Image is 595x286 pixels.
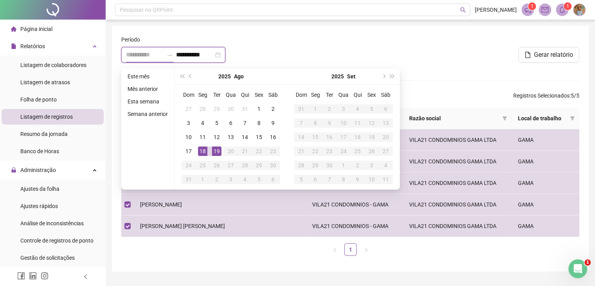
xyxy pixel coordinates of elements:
[240,118,250,128] div: 7
[339,118,348,128] div: 10
[381,175,390,184] div: 11
[524,6,531,13] span: notification
[20,26,52,32] span: Página inicial
[297,104,306,114] div: 31
[294,102,308,116] td: 2025-08-31
[322,88,336,102] th: Ter
[266,172,280,186] td: 2025-09-06
[351,116,365,130] td: 2025-09-11
[268,104,278,114] div: 2
[20,131,68,137] span: Resumo da jornada
[121,35,140,44] span: Período
[234,69,244,84] button: month panel
[322,144,336,158] td: 2025-09-23
[513,91,579,104] span: : 5 / 5
[252,130,266,144] td: 2025-08-15
[266,144,280,158] td: 2025-08-23
[325,161,334,170] div: 30
[308,144,322,158] td: 2025-09-22
[311,161,320,170] div: 29
[212,175,221,184] div: 2
[360,243,372,256] li: Próxima página
[460,7,466,13] span: search
[322,116,336,130] td: 2025-09-09
[266,102,280,116] td: 2025-08-02
[367,161,376,170] div: 3
[379,116,393,130] td: 2025-09-13
[198,118,207,128] div: 4
[11,43,16,49] span: file
[333,248,337,252] span: left
[124,72,171,81] li: Este mês
[336,102,351,116] td: 2025-09-03
[20,167,56,173] span: Administração
[541,6,548,13] span: mail
[182,88,196,102] th: Dom
[212,147,221,156] div: 19
[351,158,365,172] td: 2025-10-02
[570,116,575,121] span: filter
[294,130,308,144] td: 2025-09-14
[311,118,320,128] div: 8
[20,114,73,120] span: Listagem de registros
[512,172,579,194] td: GAMA
[564,2,572,10] sup: 1
[518,47,579,63] button: Gerar relatório
[182,102,196,116] td: 2025-07-27
[360,243,372,256] button: right
[186,69,195,84] button: prev-year
[224,158,238,172] td: 2025-08-27
[308,172,322,186] td: 2025-10-06
[308,102,322,116] td: 2025-09-01
[238,102,252,116] td: 2025-07-31
[182,158,196,172] td: 2025-08-24
[196,88,210,102] th: Seg
[325,147,334,156] div: 23
[297,161,306,170] div: 28
[224,144,238,158] td: 2025-08-20
[353,175,362,184] div: 9
[182,172,196,186] td: 2025-08-31
[403,215,512,237] td: VILA21 CONDOMINIOS GAMA LTDA
[351,172,365,186] td: 2025-10-09
[210,158,224,172] td: 2025-08-26
[196,130,210,144] td: 2025-08-11
[252,116,266,130] td: 2025-08-08
[528,2,536,10] sup: 1
[308,130,322,144] td: 2025-09-15
[573,4,585,16] img: 69849
[182,130,196,144] td: 2025-08-10
[184,147,193,156] div: 17
[212,104,221,114] div: 29
[198,132,207,142] div: 11
[403,194,512,215] td: VILA21 CONDOMINIOS GAMA LTDA
[184,118,193,128] div: 3
[344,243,357,256] li: 1
[266,116,280,130] td: 2025-08-09
[184,132,193,142] div: 10
[294,88,308,102] th: Dom
[167,52,173,58] span: to
[325,118,334,128] div: 9
[381,132,390,142] div: 20
[210,130,224,144] td: 2025-08-12
[212,161,221,170] div: 26
[196,172,210,186] td: 2025-09-01
[240,161,250,170] div: 28
[325,104,334,114] div: 2
[518,114,567,123] span: Local de trabalho
[226,161,235,170] div: 27
[224,130,238,144] td: 2025-08-13
[297,118,306,128] div: 7
[140,223,225,229] span: [PERSON_NAME] [PERSON_NAME]
[254,104,264,114] div: 1
[224,116,238,130] td: 2025-08-06
[266,130,280,144] td: 2025-08-16
[297,175,306,184] div: 5
[254,161,264,170] div: 29
[198,147,207,156] div: 18
[329,243,341,256] li: Página anterior
[20,43,45,49] span: Relatórios
[379,158,393,172] td: 2025-10-04
[308,116,322,130] td: 2025-09-08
